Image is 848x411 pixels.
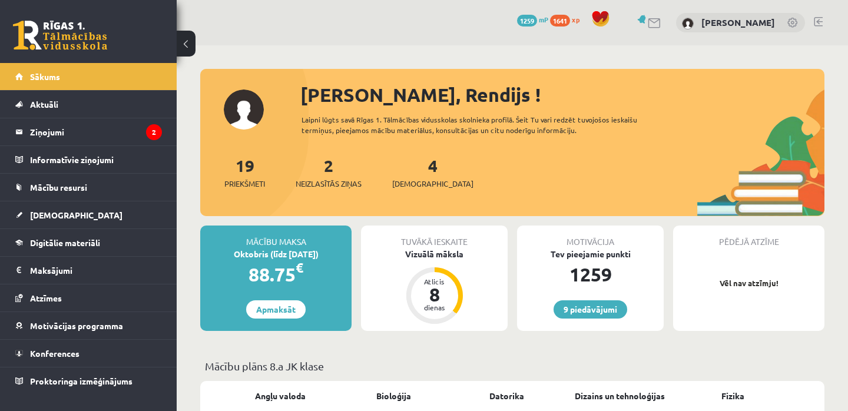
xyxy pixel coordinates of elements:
[30,99,58,110] span: Aktuāli
[417,278,452,285] div: Atlicis
[15,257,162,284] a: Maksājumi
[15,63,162,90] a: Sākums
[200,260,352,289] div: 88.75
[13,21,107,50] a: Rīgas 1. Tālmācības vidusskola
[679,277,819,289] p: Vēl nav atzīmju!
[30,146,162,173] legend: Informatīvie ziņojumi
[205,358,820,374] p: Mācību plāns 8.a JK klase
[417,285,452,304] div: 8
[15,118,162,145] a: Ziņojumi2
[30,376,132,386] span: Proktoringa izmēģinājums
[392,178,473,190] span: [DEMOGRAPHIC_DATA]
[30,320,123,331] span: Motivācijas programma
[15,146,162,173] a: Informatīvie ziņojumi
[224,178,265,190] span: Priekšmeti
[550,15,585,24] a: 1641 xp
[554,300,627,319] a: 9 piedāvājumi
[489,390,524,402] a: Datorika
[255,390,306,402] a: Angļu valoda
[15,174,162,201] a: Mācību resursi
[30,118,162,145] legend: Ziņojumi
[296,259,303,276] span: €
[575,390,665,402] a: Dizains un tehnoloģijas
[30,257,162,284] legend: Maksājumi
[15,312,162,339] a: Motivācijas programma
[30,71,60,82] span: Sākums
[30,348,79,359] span: Konferences
[392,155,473,190] a: 4[DEMOGRAPHIC_DATA]
[550,15,570,26] span: 1641
[417,304,452,311] div: dienas
[146,124,162,140] i: 2
[15,91,162,118] a: Aktuāli
[15,201,162,228] a: [DEMOGRAPHIC_DATA]
[30,237,100,248] span: Digitālie materiāli
[701,16,775,28] a: [PERSON_NAME]
[200,226,352,248] div: Mācību maksa
[361,248,508,326] a: Vizuālā māksla Atlicis 8 dienas
[246,300,306,319] a: Apmaksāt
[30,210,122,220] span: [DEMOGRAPHIC_DATA]
[517,248,664,260] div: Tev pieejamie punkti
[30,182,87,193] span: Mācību resursi
[30,293,62,303] span: Atzīmes
[376,390,411,402] a: Bioloģija
[517,15,548,24] a: 1259 mP
[300,81,824,109] div: [PERSON_NAME], Rendijs !
[302,114,676,135] div: Laipni lūgts savā Rīgas 1. Tālmācības vidusskolas skolnieka profilā. Šeit Tu vari redzēt tuvojošo...
[673,226,824,248] div: Pēdējā atzīme
[200,248,352,260] div: Oktobris (līdz [DATE])
[15,229,162,256] a: Digitālie materiāli
[539,15,548,24] span: mP
[572,15,579,24] span: xp
[296,155,362,190] a: 2Neizlasītās ziņas
[224,155,265,190] a: 19Priekšmeti
[361,248,508,260] div: Vizuālā māksla
[517,226,664,248] div: Motivācija
[296,178,362,190] span: Neizlasītās ziņas
[682,18,694,29] img: Rendijs Dižais-Lejnieks
[15,284,162,311] a: Atzīmes
[517,15,537,26] span: 1259
[721,390,744,402] a: Fizika
[15,367,162,395] a: Proktoringa izmēģinājums
[517,260,664,289] div: 1259
[361,226,508,248] div: Tuvākā ieskaite
[15,340,162,367] a: Konferences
